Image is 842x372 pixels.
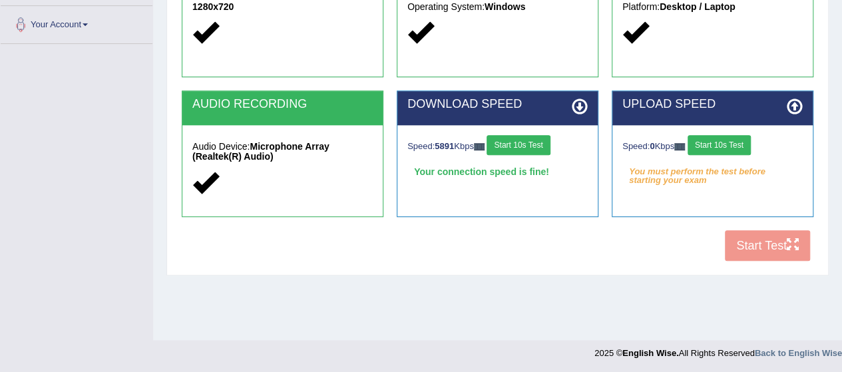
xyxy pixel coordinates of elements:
strong: 5891 [435,141,454,151]
h2: DOWNLOAD SPEED [407,98,588,111]
h5: Audio Device: [192,142,373,162]
h5: Operating System: [407,2,588,12]
strong: Desktop / Laptop [660,1,736,12]
a: Back to English Wise [755,348,842,358]
div: Speed: Kbps [407,135,588,158]
h5: Platform: [622,2,803,12]
div: 2025 © All Rights Reserved [594,340,842,359]
img: ajax-loader-fb-connection.gif [474,143,485,150]
a: Your Account [1,6,152,39]
h2: UPLOAD SPEED [622,98,803,111]
img: ajax-loader-fb-connection.gif [674,143,685,150]
button: Start 10s Test [487,135,550,155]
strong: 1280x720 [192,1,234,12]
h2: AUDIO RECORDING [192,98,373,111]
em: You must perform the test before starting your exam [622,162,803,182]
div: Speed: Kbps [622,135,803,158]
strong: Windows [485,1,525,12]
strong: Microphone Array (Realtek(R) Audio) [192,141,329,162]
strong: 0 [650,141,654,151]
button: Start 10s Test [688,135,751,155]
strong: English Wise. [622,348,678,358]
div: Your connection speed is fine! [407,162,588,182]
